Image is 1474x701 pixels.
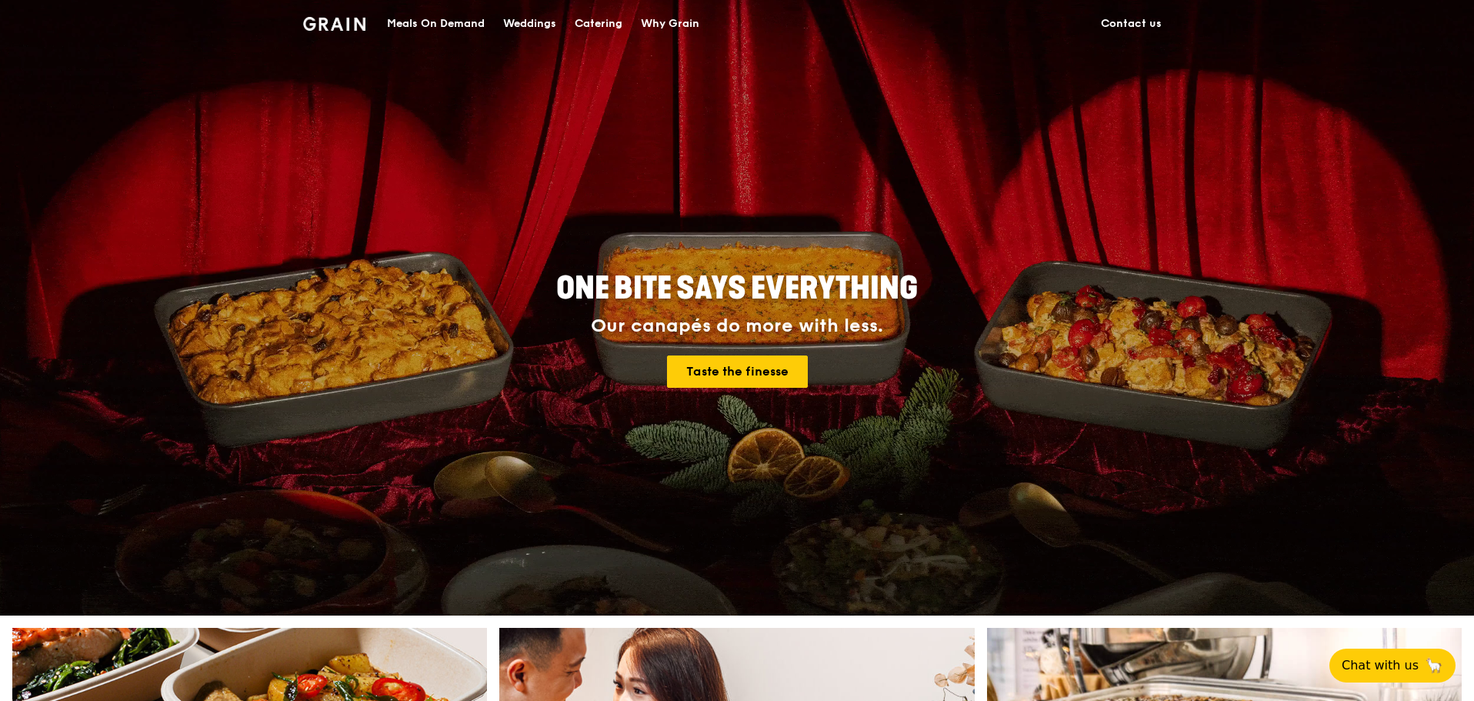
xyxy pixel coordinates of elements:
[1342,656,1419,675] span: Chat with us
[460,315,1014,337] div: Our canapés do more with less.
[632,1,709,47] a: Why Grain
[641,1,699,47] div: Why Grain
[503,1,556,47] div: Weddings
[556,270,918,307] span: ONE BITE SAYS EVERYTHING
[667,356,808,388] a: Taste the finesse
[1425,656,1443,675] span: 🦙
[387,1,485,47] div: Meals On Demand
[303,17,365,31] img: Grain
[1329,649,1456,683] button: Chat with us🦙
[494,1,565,47] a: Weddings
[575,1,622,47] div: Catering
[1092,1,1171,47] a: Contact us
[565,1,632,47] a: Catering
